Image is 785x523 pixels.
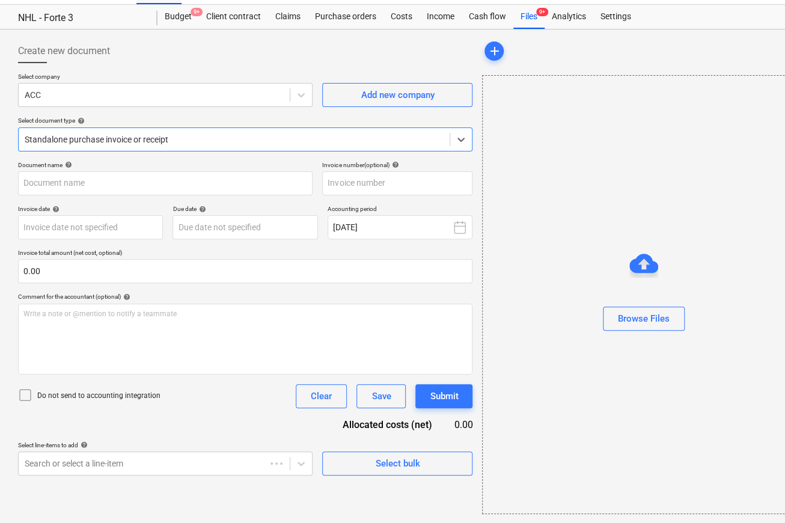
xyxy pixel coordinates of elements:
[328,205,472,215] p: Accounting period
[451,418,472,432] div: 0.00
[430,388,458,404] div: Submit
[545,5,593,29] a: Analytics
[462,5,513,29] a: Cash flow
[18,215,163,239] input: Invoice date not specified
[383,5,420,29] a: Costs
[361,87,434,103] div: Add new company
[268,5,308,29] a: Claims
[389,161,399,168] span: help
[18,117,472,124] div: Select document type
[603,307,685,331] button: Browse Files
[37,391,160,401] p: Do not send to accounting integration
[308,5,383,29] a: Purchase orders
[121,293,130,301] span: help
[78,441,88,448] span: help
[420,5,462,29] a: Income
[322,161,472,169] div: Invoice number (optional)
[322,83,472,107] button: Add new company
[316,418,451,432] div: Allocated costs (net)
[173,205,317,213] div: Due date
[513,5,545,29] div: Files
[18,205,163,213] div: Invoice date
[322,171,472,195] input: Invoice number
[415,384,472,408] button: Submit
[157,5,199,29] div: Budget
[18,249,472,259] p: Invoice total amount (net cost, optional)
[536,8,548,16] span: 9+
[356,384,406,408] button: Save
[75,117,85,124] span: help
[191,8,203,16] span: 9+
[311,388,332,404] div: Clear
[50,206,60,213] span: help
[63,161,72,168] span: help
[725,465,785,523] iframe: Chat Widget
[618,311,670,326] div: Browse Files
[18,293,472,301] div: Comment for the accountant (optional)
[18,44,110,58] span: Create new document
[593,5,638,29] a: Settings
[199,5,268,29] a: Client contract
[487,44,501,58] span: add
[18,441,313,449] div: Select line-items to add
[18,12,143,25] div: NHL - Forte 3
[18,171,313,195] input: Document name
[328,215,472,239] button: [DATE]
[18,259,472,283] input: Invoice total amount (net cost, optional)
[296,384,347,408] button: Clear
[18,73,313,83] p: Select company
[371,388,391,404] div: Save
[18,161,313,169] div: Document name
[173,215,317,239] input: Due date not specified
[157,5,199,29] a: Budget9+
[196,206,206,213] span: help
[375,456,420,471] div: Select bulk
[322,451,472,476] button: Select bulk
[513,5,545,29] a: Files9+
